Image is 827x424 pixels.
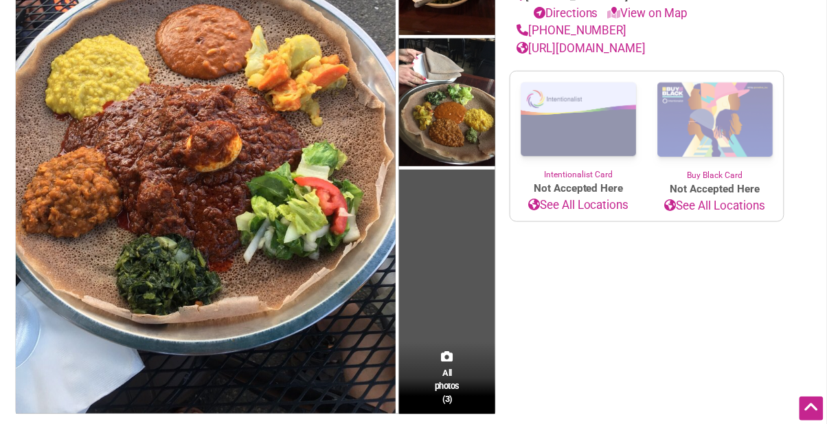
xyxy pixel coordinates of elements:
span: Not Accepted Here [510,181,647,197]
a: [URL][DOMAIN_NAME] [517,41,646,55]
img: Intentionalist Card [510,71,647,168]
a: [PHONE_NUMBER] [517,23,627,37]
a: View on Map [608,6,688,20]
a: Buy Black Card [647,71,784,181]
a: See All Locations [647,197,784,215]
img: Buy Black Card [647,71,784,169]
div: Scroll Back to Top [800,397,824,421]
span: Not Accepted Here [647,181,784,197]
a: Intentionalist Card [510,71,647,181]
a: Directions [534,6,598,20]
a: See All Locations [510,197,647,214]
span: All photos (3) [435,367,460,406]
